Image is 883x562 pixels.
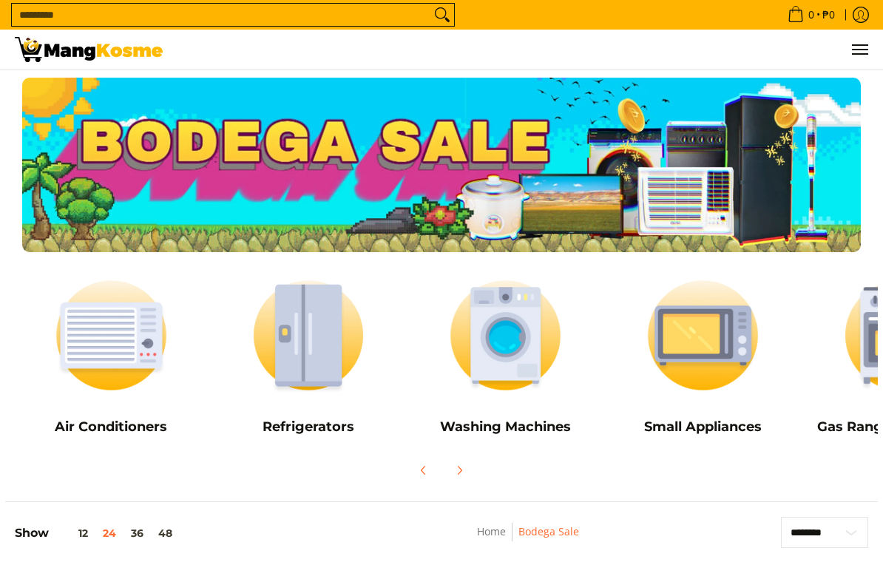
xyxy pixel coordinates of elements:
[414,419,597,435] h5: Washing Machines
[20,267,203,404] img: Air Conditioners
[15,526,180,541] h5: Show
[477,524,506,538] a: Home
[414,267,597,404] img: Washing Machines
[414,267,597,446] a: Washing Machines Washing Machines
[407,454,440,487] button: Previous
[124,527,151,539] button: 36
[217,267,400,446] a: Refrigerators Refrigerators
[95,527,124,539] button: 24
[612,419,794,435] h5: Small Appliances
[20,267,203,446] a: Air Conditioners Air Conditioners
[151,527,180,539] button: 48
[783,7,839,23] span: •
[15,37,163,62] img: Bodega Sale l Mang Kosme: Cost-Efficient &amp; Quality Home Appliances
[49,527,95,539] button: 12
[382,523,674,556] nav: Breadcrumbs
[820,10,837,20] span: ₱0
[20,419,203,435] h5: Air Conditioners
[217,267,400,404] img: Refrigerators
[217,419,400,435] h5: Refrigerators
[612,267,794,446] a: Small Appliances Small Appliances
[430,4,454,26] button: Search
[850,30,868,70] button: Menu
[518,524,579,538] a: Bodega Sale
[806,10,816,20] span: 0
[177,30,868,70] nav: Main Menu
[443,454,476,487] button: Next
[612,267,794,404] img: Small Appliances
[177,30,868,70] ul: Customer Navigation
